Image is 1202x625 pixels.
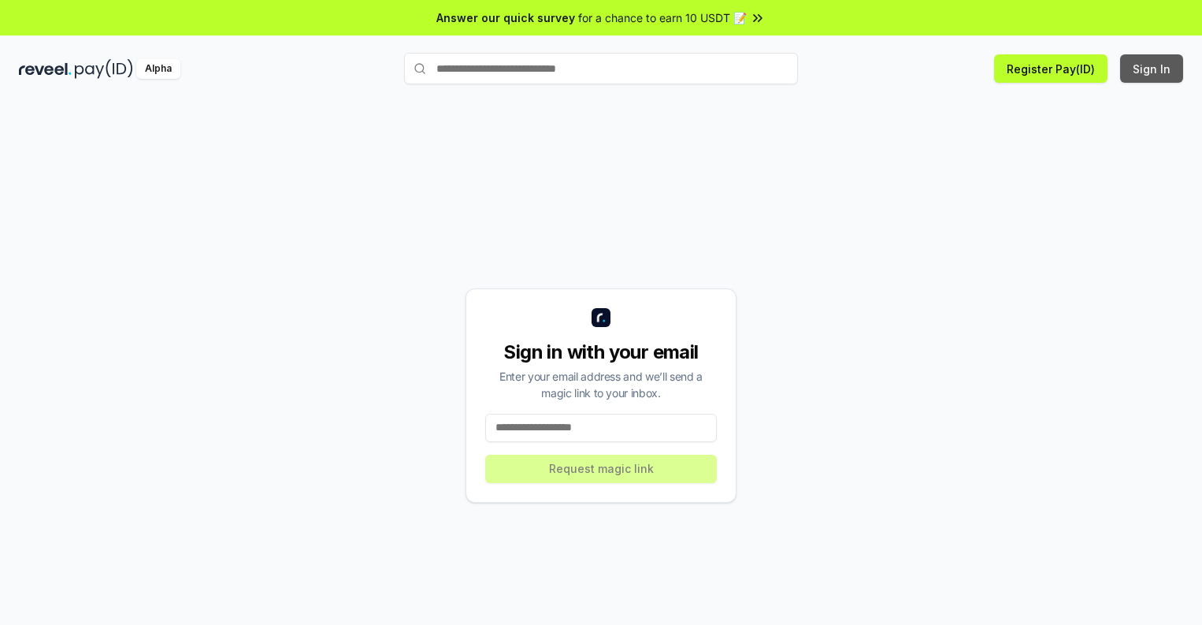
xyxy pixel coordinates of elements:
[19,59,72,79] img: reveel_dark
[436,9,575,26] span: Answer our quick survey
[578,9,747,26] span: for a chance to earn 10 USDT 📝
[485,340,717,365] div: Sign in with your email
[75,59,133,79] img: pay_id
[592,308,610,327] img: logo_small
[485,368,717,401] div: Enter your email address and we’ll send a magic link to your inbox.
[1120,54,1183,83] button: Sign In
[994,54,1107,83] button: Register Pay(ID)
[136,59,180,79] div: Alpha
